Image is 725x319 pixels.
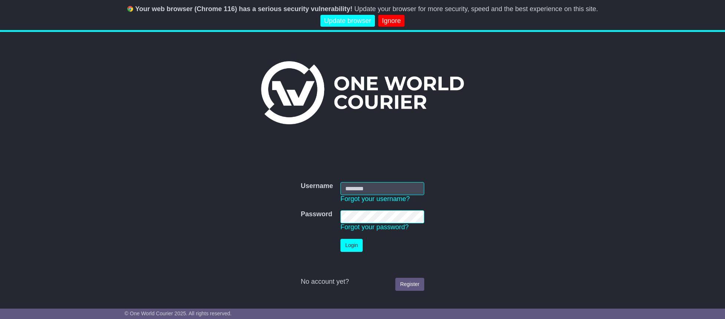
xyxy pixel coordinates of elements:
[340,195,410,203] a: Forgot your username?
[378,15,405,27] a: Ignore
[261,61,464,124] img: One World
[320,15,375,27] a: Update browser
[135,5,353,13] b: Your web browser (Chrome 116) has a serious security vulnerability!
[354,5,598,13] span: Update your browser for more security, speed and the best experience on this site.
[301,210,332,218] label: Password
[340,223,409,231] a: Forgot your password?
[340,239,363,252] button: Login
[301,278,424,286] div: No account yet?
[125,310,232,316] span: © One World Courier 2025. All rights reserved.
[395,278,424,291] a: Register
[301,182,333,190] label: Username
